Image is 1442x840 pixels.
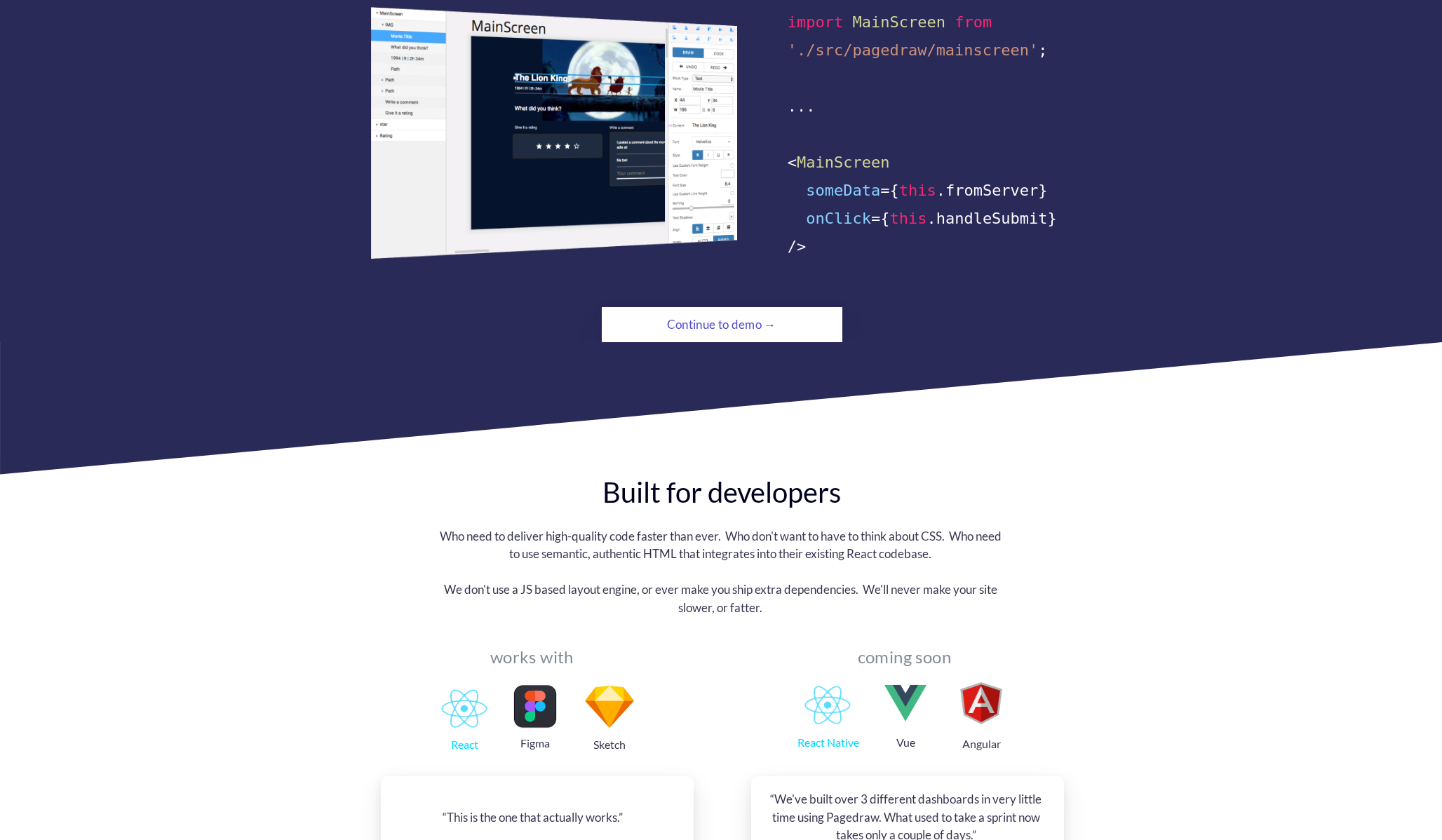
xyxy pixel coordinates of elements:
img: image.png [511,682,560,731]
div: Who need to deliver high-quality code faster than ever. Who don't want to have to think about CSS... [438,527,1004,563]
span: from [955,13,992,31]
div: Vue [877,736,934,749]
div: Continue to demo → [640,311,804,339]
img: 1786119702726483-1511943211646-D4982605-43E9-48EC-9604-858B5CF597D3.png [441,689,487,728]
span: someData [806,182,880,199]
span: import [788,13,843,31]
div: Figma [508,737,562,750]
span: MainScreen [852,13,945,31]
div: Angular [953,738,1009,750]
div: “This is the one that actually works.” [395,808,671,827]
div: < [788,149,1073,177]
div: ; [788,36,1073,65]
div: /> [788,233,1073,261]
div: React [436,738,492,751]
div: ={ .fromServer} [788,177,1073,205]
img: 1786119702726483-1511943211646-D4982605-43E9-48EC-9604-858B5CF597D3.png [804,686,851,724]
span: MainScreen [797,154,889,171]
div: ={ .handleSubmit} [788,205,1073,233]
div: coming soon [848,653,960,661]
div: We don't use a JS based layout engine, or ever make you ship extra dependencies. We'll never make... [438,581,1004,616]
div: Built for developers [541,475,902,510]
img: image.png [371,7,737,259]
img: image.png [960,682,1002,724]
span: onClick [806,210,871,227]
img: image.png [585,686,634,728]
span: './src/pagedraw/mainscreen' [788,41,1039,59]
span: this [889,210,926,227]
div: Sketch [581,738,638,751]
span: this [899,182,936,199]
div: works with [482,653,581,661]
a: Continue to demo → [602,307,842,342]
div: React Native [788,736,868,749]
img: image.png [884,682,926,724]
div: ... [788,93,1073,121]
